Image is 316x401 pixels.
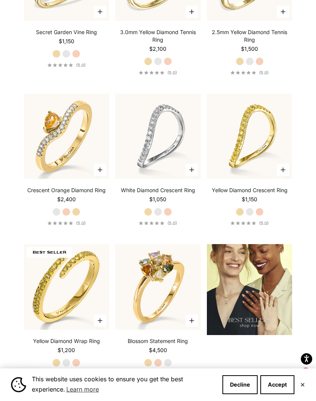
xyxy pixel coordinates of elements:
[33,337,100,345] a: Yellow Diamond Wrap Ring
[300,382,305,387] button: Close
[57,196,76,203] sale-price: $2,400
[115,244,201,330] img: #YellowGold
[139,221,164,225] div: 5.0 out of 5.0 stars
[32,374,216,395] span: This website uses cookies to ensure you get the best experience.
[76,221,86,226] span: (5.0)
[149,45,166,53] sale-price: $2,100
[230,221,269,226] a: 5.0 out of 5.0 stars(5.0)
[167,70,177,75] span: (5.0)
[139,70,177,75] a: 5.0 out of 5.0 stars(5.0)
[149,196,166,203] sale-price: $1,050
[222,375,258,394] button: Decline
[128,337,188,345] a: Blossom Statement Ring
[58,346,75,354] sale-price: $1,200
[47,63,86,68] a: 5.0 out of 5.0 stars(5.0)
[230,70,269,75] a: 5.0 out of 5.0 stars(5.0)
[260,375,294,394] button: Accept
[59,38,74,45] sale-price: $1,150
[207,28,293,44] a: 2.5mm Yellow Diamond Tennis Ring
[65,384,100,395] a: Learn more
[24,94,110,179] img: #YellowGold
[24,244,110,330] img: #YellowGold
[259,221,269,226] span: (5.0)
[115,244,201,330] a: #YellowGold #WhiteGold #RoseGold
[230,221,256,225] div: 5.0 out of 5.0 stars
[47,221,86,226] a: 5.0 out of 5.0 stars(5.0)
[149,346,167,354] sale-price: $4,500
[139,221,177,226] a: 5.0 out of 5.0 stars(5.0)
[27,186,106,194] a: Crescent Orange Diamond Ring
[242,196,257,203] sale-price: $1,150
[241,45,258,53] sale-price: $1,500
[139,70,164,75] div: 5.0 out of 5.0 stars
[207,94,293,179] img: #YellowGold
[230,70,256,75] div: 5.0 out of 5.0 stars
[167,221,177,226] span: (5.0)
[115,28,201,44] a: 3.0mm Yellow Diamond Tennis Ring
[36,28,97,36] a: Secret Garden Vine Ring
[259,70,269,75] span: (5.0)
[47,221,73,225] div: 5.0 out of 5.0 stars
[11,377,26,392] img: Cookie banner
[27,247,72,258] span: BEST SELLER
[47,63,73,67] div: 5.0 out of 5.0 stars
[212,186,288,194] a: Yellow Diamond Crescent Ring
[121,186,195,194] a: White Diamond Crescent Ring
[76,63,86,68] span: (5.0)
[115,94,201,179] img: #WhiteGold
